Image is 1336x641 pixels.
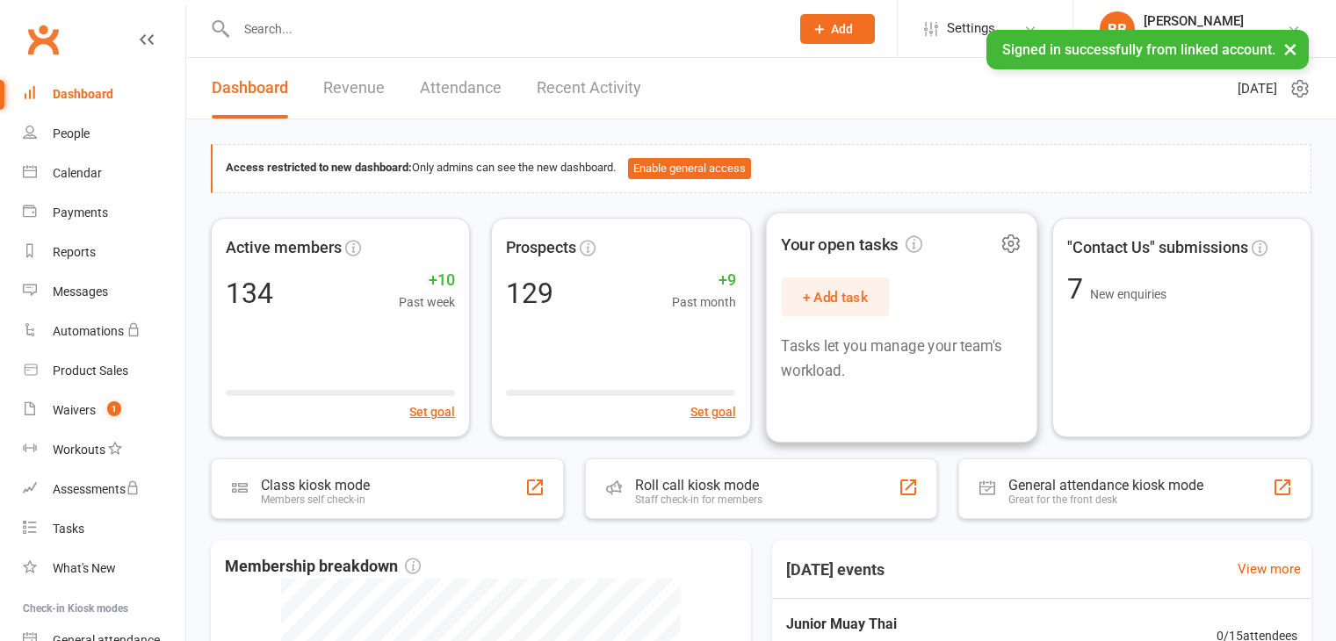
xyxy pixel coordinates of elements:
[1008,493,1203,506] div: Great for the front desk
[781,277,889,316] button: + Add task
[1100,11,1135,47] div: BB
[23,430,185,470] a: Workouts
[23,193,185,233] a: Payments
[506,279,553,307] div: 129
[947,9,995,48] span: Settings
[323,58,385,119] a: Revenue
[53,522,84,536] div: Tasks
[800,14,875,44] button: Add
[781,335,1022,382] p: Tasks let you manage your team's workload.
[53,561,116,575] div: What's New
[1067,272,1090,306] span: 7
[53,324,124,338] div: Automations
[399,292,455,312] span: Past week
[23,391,185,430] a: Waivers 1
[672,268,736,293] span: +9
[786,613,1145,636] span: Junior Muay Thai
[23,114,185,154] a: People
[1067,235,1248,261] span: "Contact Us" submissions
[1275,30,1306,68] button: ×
[628,158,751,179] button: Enable general access
[23,549,185,588] a: What's New
[772,554,899,586] h3: [DATE] events
[53,205,108,220] div: Payments
[506,235,576,261] span: Prospects
[53,403,96,417] div: Waivers
[225,554,421,580] span: Membership breakdown
[420,58,502,119] a: Attendance
[23,154,185,193] a: Calendar
[23,312,185,351] a: Automations
[831,22,853,36] span: Add
[23,75,185,114] a: Dashboard
[690,402,736,421] button: Set goal
[107,401,121,416] span: 1
[1002,41,1275,58] span: Signed in successfully from linked account.
[53,166,102,180] div: Calendar
[53,364,128,378] div: Product Sales
[781,231,922,257] span: Your open tasks
[1144,29,1244,45] div: The Fight Society
[231,17,777,41] input: Search...
[399,268,455,293] span: +10
[226,161,412,174] strong: Access restricted to new dashboard:
[53,87,113,101] div: Dashboard
[409,402,455,421] button: Set goal
[1144,13,1244,29] div: [PERSON_NAME]
[1238,558,1301,580] a: View more
[226,158,1297,179] div: Only admins can see the new dashboard.
[23,509,185,549] a: Tasks
[23,470,185,509] a: Assessments
[635,477,762,493] div: Roll call kiosk mode
[23,233,185,272] a: Reports
[261,493,370,506] div: Members self check-in
[226,235,342,261] span: Active members
[537,58,641,119] a: Recent Activity
[53,126,90,140] div: People
[261,477,370,493] div: Class kiosk mode
[672,292,736,312] span: Past month
[1008,477,1203,493] div: General attendance kiosk mode
[635,493,762,506] div: Staff check-in for members
[23,272,185,312] a: Messages
[1238,78,1277,99] span: [DATE]
[53,245,96,259] div: Reports
[21,18,65,61] a: Clubworx
[1090,287,1166,301] span: New enquiries
[53,482,140,496] div: Assessments
[53,284,108,299] div: Messages
[212,58,288,119] a: Dashboard
[226,279,273,307] div: 134
[23,351,185,391] a: Product Sales
[53,443,105,457] div: Workouts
